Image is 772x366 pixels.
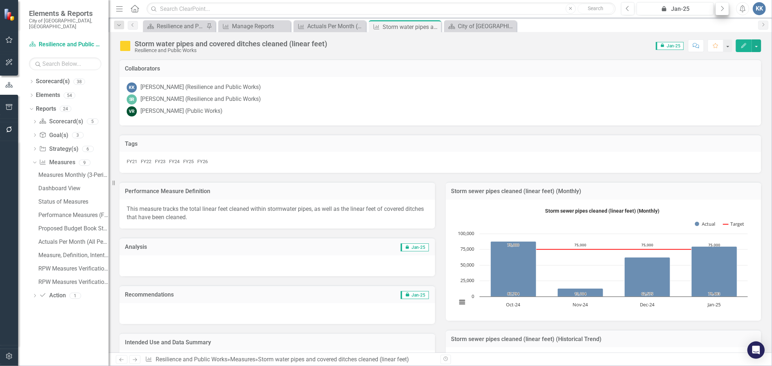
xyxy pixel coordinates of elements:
[127,94,137,105] div: SR
[383,22,439,31] div: Storm water pipes and covered ditches cleaned (linear feet)
[38,252,109,259] div: Measure, Definition, Intention, Source
[708,291,720,296] text: 79,483
[29,18,101,30] small: City of [GEOGRAPHIC_DATA], [GEOGRAPHIC_DATA]
[38,212,109,218] div: Performance Measures (Fiscal Year Comparison)
[39,131,68,140] a: Goal(s)
[507,291,519,296] text: 87,794
[64,92,75,98] div: 54
[37,209,109,221] a: Performance Measures (Fiscal Year Comparison)
[145,22,204,31] a: Resilience and Public Works
[29,41,101,49] a: Resilience and Public Works
[36,105,56,113] a: Reports
[29,58,101,70] input: Search Below...
[156,356,227,363] a: Resilience and Public Works
[37,169,109,181] a: Measures Monthly (3-Periods) Report
[135,48,327,53] div: Resilience and Public Works
[125,141,756,147] h3: Tags
[640,301,655,308] text: Dec-24
[639,5,711,13] div: Jan-25
[38,225,109,232] div: Proposed Budget Book Strategic Planning
[36,77,70,86] a: Scorecard(s)
[723,221,744,227] button: Show Target
[125,339,430,346] h3: Intended Use and Data Summary
[140,83,261,91] div: [PERSON_NAME] (Resilience and Public Works)
[157,22,204,31] div: Resilience and Public Works
[708,242,720,247] text: 75,000
[135,40,327,48] div: Storm water pipes and covered ditches cleaned (linear feet)
[472,293,474,299] text: 0
[451,188,756,195] h3: Storm sewer pipes cleaned (linear feet) (Monthly)
[506,301,520,308] text: Oct-24
[183,159,194,164] span: FY25
[656,42,684,50] span: Jan-25
[38,265,109,272] div: RPW Measures Verification Report
[147,3,616,15] input: Search ClearPoint...
[220,22,289,31] a: Manage Reports
[574,291,586,296] text: 13,104
[446,22,515,31] a: City of [GEOGRAPHIC_DATA]
[39,145,78,153] a: Strategy(s)
[125,244,257,250] h3: Analysis
[127,205,428,222] p: This measure tracks the total linear feet cleaned within stormwater pipes, as well as the linear ...
[232,22,289,31] div: Manage Reports
[641,291,653,296] text: 62,575
[691,246,737,297] path: Jan-25, 79,483. Actual.
[39,291,66,300] a: Action
[574,242,586,247] text: 75,000
[145,356,435,364] div: » »
[38,185,109,192] div: Dashboard View
[258,356,409,363] div: Storm water pipes and covered ditches cleaned (linear feet)
[307,22,364,31] div: Actuals Per Month (All Periods YTD)
[490,241,737,297] g: Actual, series 1 of 2. Bar series with 4 bars.
[38,279,109,285] div: RPW Measures Verification Report
[38,199,109,205] div: Status of Measures
[490,241,536,297] path: Oct-24, 87,794. Actual.
[87,119,98,125] div: 5
[637,2,714,15] button: Jan-25
[155,159,165,164] span: FY23
[37,250,109,261] a: Measure, Definition, Intention, Source
[125,291,317,298] h3: Recommendations
[127,82,137,93] div: KK
[79,159,90,166] div: 9
[141,159,151,164] span: FY22
[641,242,653,247] text: 75,000
[37,196,109,208] a: Status of Measures
[197,159,208,164] span: FY26
[457,297,467,307] button: View chart menu, Storm sewer pipes cleaned (linear feet) (Monthly)
[578,4,614,14] button: Search
[38,239,109,245] div: Actuals Per Month (All Periods YTD)
[37,236,109,248] a: Actuals Per Month (All Periods YTD)
[127,106,137,116] div: VR
[702,221,715,227] text: Actual
[460,246,474,252] text: 75,000
[230,356,255,363] a: Measures
[140,107,223,115] div: [PERSON_NAME] (Public Works)
[69,293,81,299] div: 1
[295,22,364,31] a: Actuals Per Month (All Periods YTD)
[557,288,603,297] path: Nov-24, 13,104. Actual.
[169,159,180,164] span: FY24
[747,341,765,359] div: Open Intercom Messenger
[695,221,715,227] button: Show Actual
[4,8,16,21] img: ClearPoint Strategy
[60,106,71,112] div: 24
[460,261,474,268] text: 50,000
[39,158,75,167] a: Measures
[72,132,84,138] div: 3
[451,336,756,342] h3: Storm sewer pipes cleaned (linear feet) (Historical Trend)
[37,223,109,234] a: Proposed Budget Book Strategic Planning
[730,221,744,227] text: Target
[39,118,83,126] a: Scorecard(s)
[127,159,137,164] span: FY21
[125,188,430,195] h3: Performance Measure Definition
[588,5,603,11] span: Search
[507,242,519,247] text: 75,000
[707,301,721,308] text: Jan-25
[458,230,474,237] text: 100,000
[624,257,670,297] path: Dec-24, 62,575. Actual.
[37,263,109,274] a: RPW Measures Verification Report
[82,146,94,152] div: 6
[453,205,754,314] div: Storm sewer pipes cleaned (linear feet) (Monthly). Highcharts interactive chart.
[545,208,659,214] text: Storm sewer pipes cleaned (linear feet) (Monthly)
